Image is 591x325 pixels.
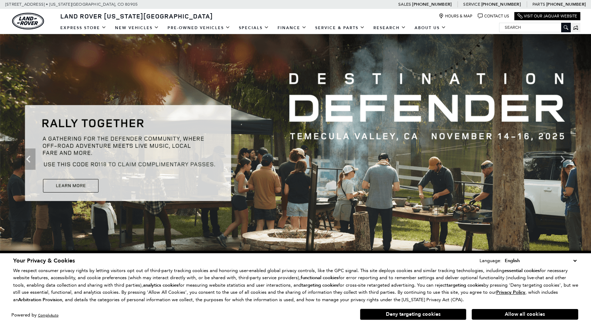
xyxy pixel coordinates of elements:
button: Allow all cookies [472,309,578,320]
a: [PHONE_NUMBER] [546,1,586,7]
a: [PHONE_NUMBER] [412,1,452,7]
a: EXPRESS STORE [56,22,111,34]
strong: targeting cookies [301,282,338,288]
a: Land Rover [US_STATE][GEOGRAPHIC_DATA] [56,12,217,20]
input: Search [499,23,570,32]
select: Language Select [503,257,578,265]
p: We respect consumer privacy rights by letting visitors opt out of third-party tracking cookies an... [13,267,578,304]
span: Your Privacy & Cookies [13,257,75,265]
a: [PHONE_NUMBER] [481,1,521,7]
div: Previous [21,148,35,170]
a: [STREET_ADDRESS] • [US_STATE][GEOGRAPHIC_DATA], CO 80905 [5,2,138,7]
u: Privacy Policy [496,289,525,296]
a: ComplyAuto [38,313,59,318]
a: land-rover [12,13,44,29]
a: Pre-Owned Vehicles [163,22,235,34]
div: Next [556,148,570,170]
strong: Arbitration Provision [18,297,62,303]
span: Service [463,2,480,7]
a: Visit Our Jaguar Website [518,13,577,19]
span: Parts [532,2,545,7]
a: About Us [410,22,450,34]
img: Land Rover [12,13,44,29]
a: Specials [235,22,273,34]
a: New Vehicles [111,22,163,34]
a: Service & Parts [311,22,369,34]
div: Language: [480,258,502,263]
span: Sales [398,2,411,7]
nav: Main Navigation [56,22,450,34]
strong: targeting cookies [447,282,483,288]
a: Contact Us [478,13,509,19]
strong: functional cookies [301,275,339,281]
a: Privacy Policy [496,289,525,295]
div: Powered by [11,313,59,318]
a: Hours & Map [439,13,472,19]
a: Research [369,22,410,34]
span: Land Rover [US_STATE][GEOGRAPHIC_DATA] [60,12,213,20]
button: Deny targeting cookies [360,309,466,320]
strong: analytics cookies [143,282,179,288]
a: Finance [273,22,311,34]
strong: essential cookies [504,267,540,274]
